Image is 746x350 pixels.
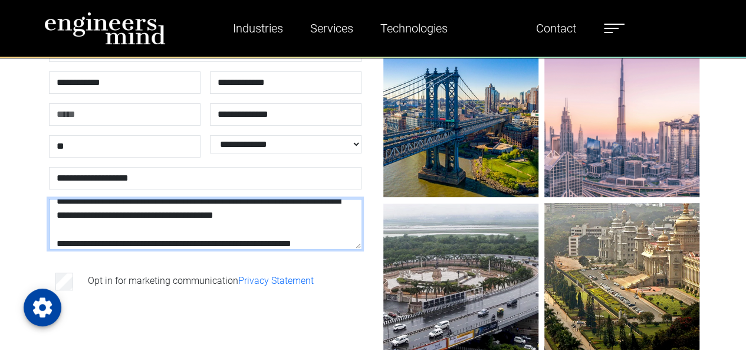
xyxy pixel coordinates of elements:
[531,15,580,42] a: Contact
[228,15,288,42] a: Industries
[88,274,314,288] label: Opt in for marketing communication
[305,15,358,42] a: Services
[238,275,314,286] a: Privacy Statement
[44,12,166,45] img: logo
[376,15,452,42] a: Technologies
